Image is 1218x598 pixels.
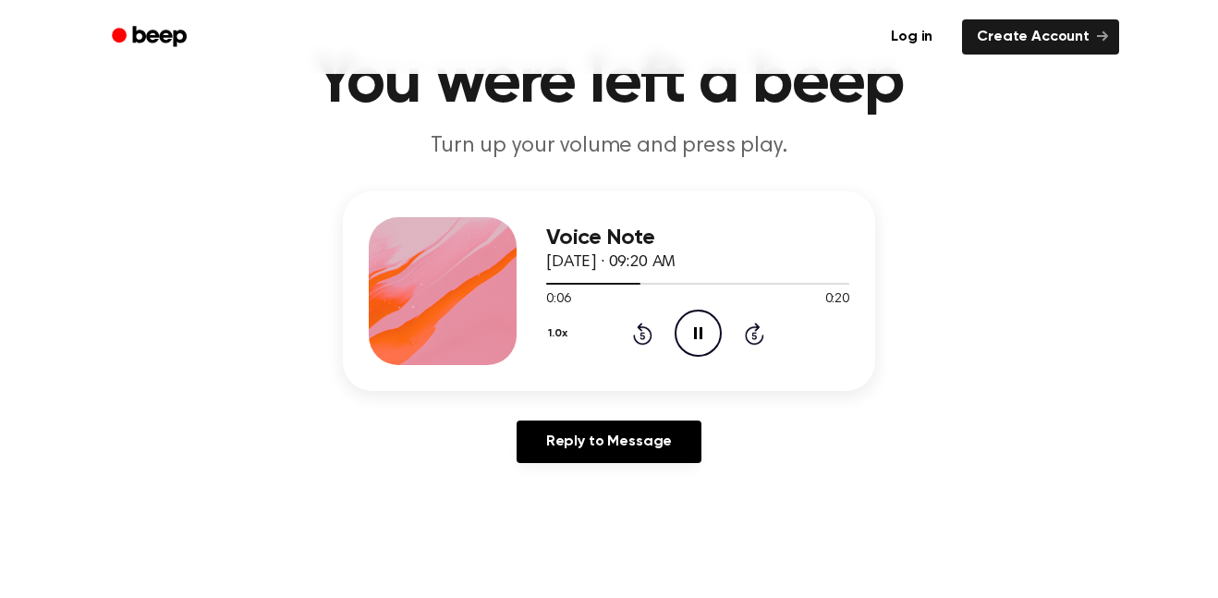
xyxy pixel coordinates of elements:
[546,290,570,310] span: 0:06
[872,16,951,58] a: Log in
[517,421,701,463] a: Reply to Message
[546,318,574,349] button: 1.0x
[136,50,1082,116] h1: You were left a beep
[99,19,203,55] a: Beep
[825,290,849,310] span: 0:20
[546,226,849,250] h3: Voice Note
[962,19,1119,55] a: Create Account
[546,254,676,271] span: [DATE] · 09:20 AM
[254,131,964,162] p: Turn up your volume and press play.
